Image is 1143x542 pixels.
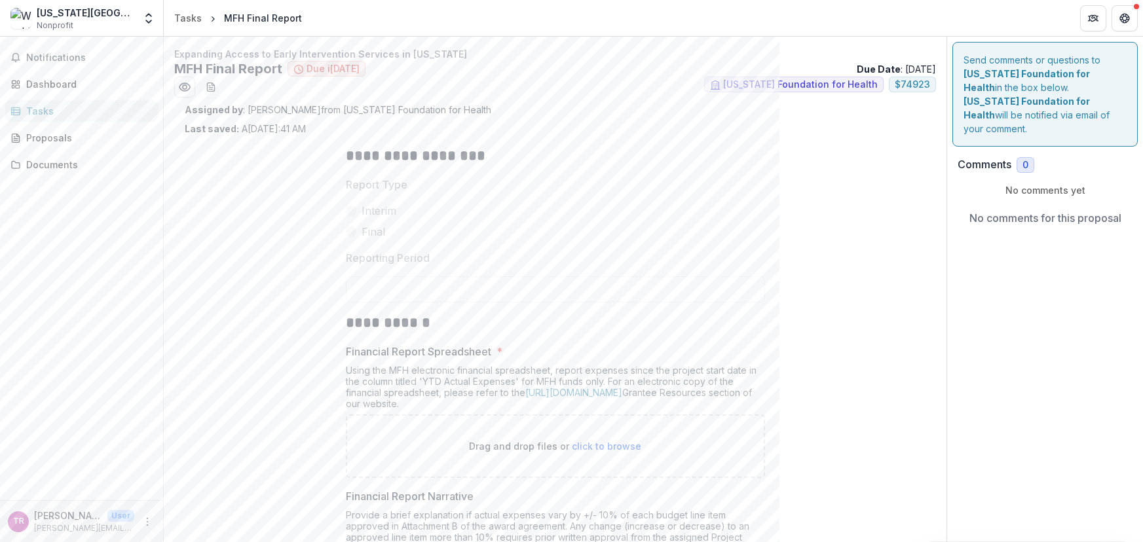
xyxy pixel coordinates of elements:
p: Report Type [346,177,407,192]
h2: Comments [958,158,1011,171]
span: Final [362,224,385,240]
p: Financial Report Narrative [346,488,474,504]
div: Send comments or questions to in the box below. will be notified via email of your comment. [952,42,1138,147]
img: Washington University [10,8,31,29]
button: Preview c7c94792-5750-417b-926b-42dcdd85fee7.pdf [174,77,195,98]
span: $ 74923 [895,79,930,90]
p: User [107,510,134,522]
p: Financial Report Spreadsheet [346,344,491,359]
div: Tasks [174,11,202,25]
a: Dashboard [5,73,158,95]
button: Open entity switcher [140,5,158,31]
span: Interim [362,203,396,219]
a: Tasks [169,9,207,27]
strong: [US_STATE] Foundation for Health [964,96,1090,120]
p: [PERSON_NAME][EMAIL_ADDRESS][DOMAIN_NAME] [34,522,134,534]
button: Notifications [5,47,158,68]
strong: Assigned by [185,104,243,115]
a: Documents [5,154,158,175]
button: download-word-button [200,77,221,98]
div: MFH Final Report [224,11,302,25]
span: Nonprofit [37,20,73,31]
a: [URL][DOMAIN_NAME] [525,387,622,398]
div: Tiffany Rounsville Rader [13,517,24,526]
p: No comments for this proposal [969,210,1121,226]
span: [US_STATE] Foundation for Health [723,79,878,90]
button: Partners [1080,5,1106,31]
button: More [140,514,155,530]
span: 0 [1022,160,1028,171]
p: Reporting Period [346,250,430,266]
div: Using the MFH electronic financial spreadsheet, report expenses since the project start date in t... [346,365,765,414]
div: Documents [26,158,147,172]
div: [US_STATE][GEOGRAPHIC_DATA] [37,6,134,20]
strong: [US_STATE] Foundation for Health [964,68,1090,93]
a: Tasks [5,100,158,122]
p: Expanding Access to Early Intervention Services in [US_STATE] [174,47,936,61]
strong: Last saved: [185,123,239,134]
p: : [DATE] [857,62,936,76]
p: [PERSON_NAME] [34,509,102,522]
a: Proposals [5,127,158,149]
nav: breadcrumb [169,9,307,27]
strong: Due Date [857,63,901,75]
span: Due i[DATE] [307,63,360,75]
h2: MFH Final Report [174,61,282,77]
button: Get Help [1112,5,1138,31]
p: : [PERSON_NAME] from [US_STATE] Foundation for Health [185,103,926,117]
p: No comments yet [958,183,1133,197]
div: Dashboard [26,77,147,91]
span: Notifications [26,52,153,63]
div: Proposals [26,131,147,145]
p: A[DATE]:41 AM [185,122,306,135]
span: click to browse [572,441,641,452]
p: Drag and drop files or [469,439,641,453]
div: Tasks [26,104,147,118]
